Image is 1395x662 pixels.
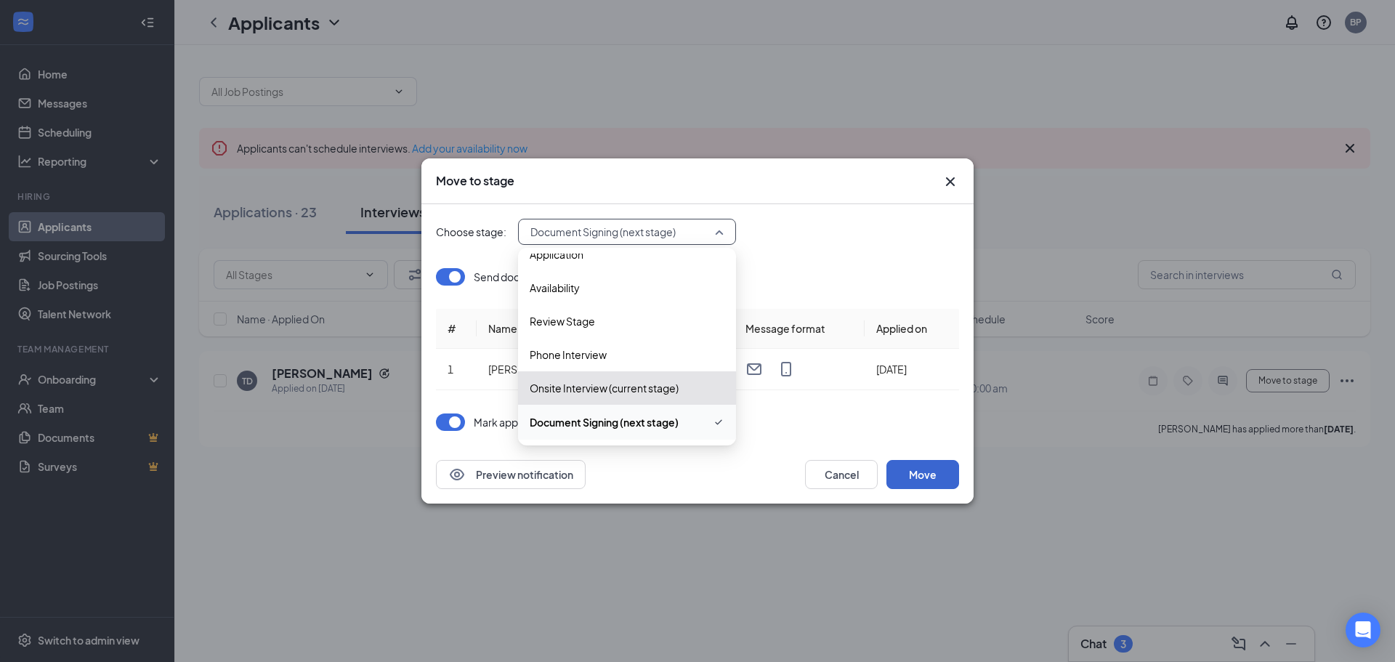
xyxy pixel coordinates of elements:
[942,173,959,190] svg: Cross
[448,363,453,376] span: 1
[488,362,571,376] p: [PERSON_NAME]
[448,466,466,483] svg: Eye
[436,173,514,189] h3: Move to stage
[886,460,959,489] button: Move
[474,270,699,284] p: Send document signature request to applicant?
[530,414,679,430] span: Document Signing (next stage)
[734,309,865,349] th: Message format
[1346,613,1380,647] div: Open Intercom Messenger
[713,413,724,431] svg: Checkmark
[530,313,595,329] span: Review Stage
[805,460,878,489] button: Cancel
[530,246,583,262] span: Application
[865,309,959,349] th: Applied on
[436,224,506,240] span: Choose stage:
[436,309,477,349] th: #
[436,268,959,390] div: Loading offer data.
[530,347,607,363] span: Phone Interview
[477,309,637,349] th: Name
[745,360,763,378] svg: Email
[777,360,795,378] svg: MobileSms
[530,221,676,243] span: Document Signing (next stage)
[474,415,719,429] p: Mark applicant(s) as Completed for Onsite Interview
[530,380,679,396] span: Onsite Interview (current stage)
[865,349,959,390] td: [DATE]
[436,460,586,489] button: EyePreview notification
[942,173,959,190] button: Close
[530,280,580,296] span: Availability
